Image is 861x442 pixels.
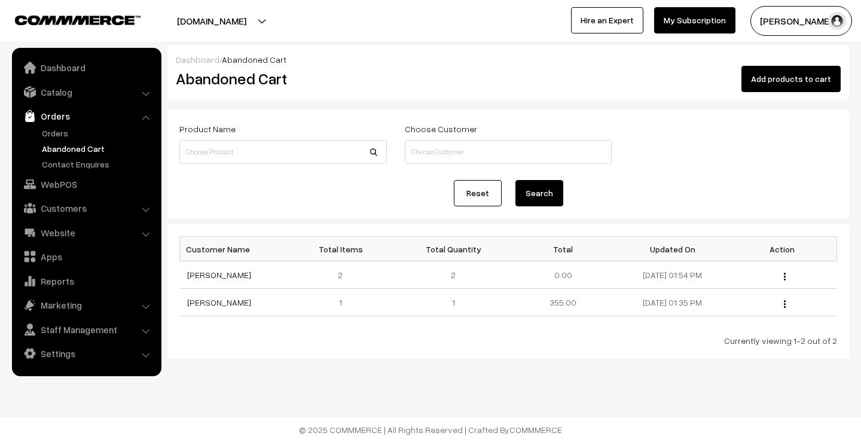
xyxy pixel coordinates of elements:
[515,180,563,206] button: Search
[399,289,508,316] td: 1
[784,300,786,308] img: Menu
[15,197,157,219] a: Customers
[750,6,852,36] button: [PERSON_NAME]…
[176,54,219,65] a: Dashboard
[618,237,727,261] th: Updated On
[15,246,157,267] a: Apps
[39,127,157,139] a: Orders
[828,12,846,30] img: user
[179,123,236,135] label: Product Name
[15,57,157,78] a: Dashboard
[15,294,157,316] a: Marketing
[405,140,612,164] input: Choose Customer
[15,173,157,195] a: WebPOS
[15,343,157,364] a: Settings
[508,237,618,261] th: Total
[39,142,157,155] a: Abandoned Cart
[727,237,836,261] th: Action
[176,69,386,88] h2: Abandoned Cart
[180,237,289,261] th: Customer Name
[15,222,157,243] a: Website
[15,319,157,340] a: Staff Management
[15,81,157,103] a: Catalog
[15,16,141,25] img: COMMMERCE
[187,297,251,307] a: [PERSON_NAME]
[509,425,562,435] a: COMMMERCE
[405,123,477,135] label: Choose Customer
[176,53,841,66] div: /
[571,7,643,33] a: Hire an Expert
[135,6,288,36] button: [DOMAIN_NAME]
[508,261,618,289] td: 0.00
[618,261,727,289] td: [DATE] 01:54 PM
[454,180,502,206] a: Reset
[784,273,786,281] img: Menu
[289,289,399,316] td: 1
[15,105,157,127] a: Orders
[39,158,157,170] a: Contact Enquires
[179,140,387,164] input: Choose Product
[179,334,837,347] div: Currently viewing 1-2 out of 2
[399,237,508,261] th: Total Quantity
[15,12,120,26] a: COMMMERCE
[508,289,618,316] td: 355.00
[15,270,157,292] a: Reports
[618,289,727,316] td: [DATE] 01:35 PM
[741,66,841,92] button: Add products to cart
[399,261,508,289] td: 2
[187,270,251,280] a: [PERSON_NAME]
[289,261,399,289] td: 2
[222,54,286,65] span: Abandoned Cart
[654,7,735,33] a: My Subscription
[289,237,399,261] th: Total Items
